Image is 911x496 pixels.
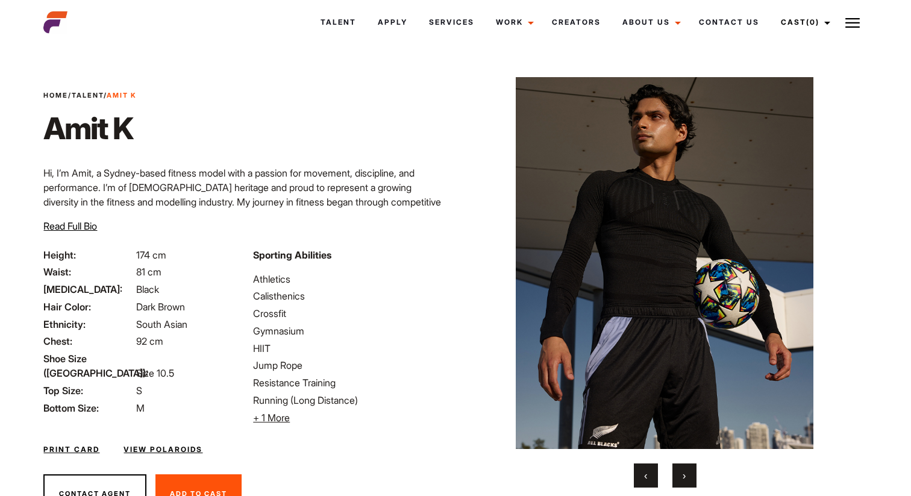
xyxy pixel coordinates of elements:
span: 81 cm [136,266,161,278]
span: (0) [806,17,819,27]
img: cropped-aefm-brand-fav-22-square.png [43,10,67,34]
a: Cast(0) [770,6,837,39]
a: Talent [310,6,367,39]
span: Bottom Size: [43,401,134,415]
a: Home [43,91,68,99]
li: Calisthenics [253,289,448,303]
span: Read Full Bio [43,220,97,232]
span: Dark Brown [136,301,185,313]
span: [MEDICAL_DATA]: [43,282,134,297]
a: About Us [612,6,688,39]
span: Ethnicity: [43,317,134,331]
li: Crossfit [253,306,448,321]
a: Services [418,6,485,39]
span: M [136,402,145,414]
span: 92 cm [136,335,163,347]
span: Black [136,283,159,295]
li: HIIT [253,341,448,356]
a: Creators [541,6,612,39]
p: Hi, I’m Amit, a Sydney-based fitness model with a passion for movement, discipline, and performan... [43,166,448,238]
a: Print Card [43,444,99,455]
span: Previous [644,469,647,482]
span: S [136,385,142,397]
span: South Asian [136,318,187,330]
li: Jump Rope [253,358,448,372]
a: Work [485,6,541,39]
li: Resistance Training [253,375,448,390]
span: Shoe Size ([GEOGRAPHIC_DATA]): [43,351,134,380]
span: Waist: [43,265,134,279]
span: Size 10.5 [136,367,174,379]
a: Apply [367,6,418,39]
img: Burger icon [845,16,860,30]
span: Height: [43,248,134,262]
strong: Amit K [107,91,137,99]
span: + 1 More [253,412,290,424]
li: Athletics [253,272,448,286]
span: Next [683,469,686,482]
span: / / [43,90,137,101]
h1: Amit K [43,110,137,146]
span: Hair Color: [43,300,134,314]
a: Contact Us [688,6,770,39]
li: Running (Long Distance) [253,393,448,407]
a: Talent [72,91,104,99]
span: 174 cm [136,249,166,261]
a: View Polaroids [124,444,202,455]
li: Gymnasium [253,324,448,338]
button: Read Full Bio [43,219,97,233]
span: Chest: [43,334,134,348]
strong: Sporting Abilities [253,249,331,261]
span: Top Size: [43,383,134,398]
